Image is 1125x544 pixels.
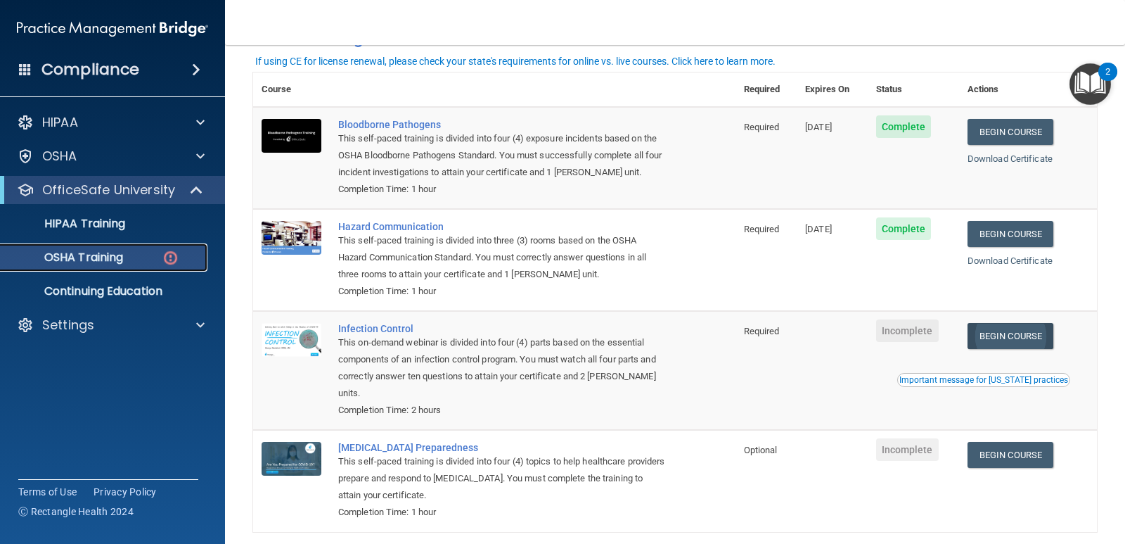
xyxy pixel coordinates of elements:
div: Completion Time: 1 hour [338,283,665,300]
a: Privacy Policy [94,485,157,499]
div: If using CE for license renewal, please check your state's requirements for online vs. live cours... [255,56,776,66]
p: Continuing Education [9,284,201,298]
th: Actions [959,72,1097,107]
div: This on-demand webinar is divided into four (4) parts based on the essential components of an inf... [338,334,665,402]
a: OSHA [17,148,205,165]
div: 2 [1105,72,1110,90]
span: [DATE] [805,224,832,234]
span: Complete [876,115,932,138]
img: danger-circle.6113f641.png [162,249,179,267]
p: OfficeSafe University [42,182,175,198]
div: This self-paced training is divided into three (3) rooms based on the OSHA Hazard Communication S... [338,232,665,283]
a: Download Certificate [967,153,1053,164]
span: Required [744,122,780,132]
span: Required [744,326,780,336]
div: This self-paced training is divided into four (4) topics to help healthcare providers prepare and... [338,453,665,504]
p: OSHA [42,148,77,165]
div: Completion Time: 2 hours [338,402,665,419]
span: Incomplete [876,438,939,461]
div: Completion Time: 1 hour [338,181,665,198]
p: HIPAA [42,114,78,131]
a: OfficeSafe University [17,182,204,198]
a: Settings [17,317,205,334]
div: This self-paced training is divided into four (4) exposure incidents based on the OSHA Bloodborne... [338,130,665,181]
img: PMB logo [17,15,208,43]
p: Settings [42,317,94,334]
div: Completion Time: 1 hour [338,504,665,521]
button: Read this if you are a dental practitioner in the state of CA [897,373,1070,387]
div: Important message for [US_STATE] practices [899,376,1068,384]
span: Incomplete [876,320,939,342]
p: HIPAA Training [9,217,125,231]
a: Bloodborne Pathogens [338,119,665,130]
button: If using CE for license renewal, please check your state's requirements for online vs. live cours... [253,54,778,68]
a: [MEDICAL_DATA] Preparedness [338,442,665,453]
span: [DATE] [805,122,832,132]
th: Status [868,72,959,107]
a: Begin Course [967,323,1053,349]
span: Optional [744,445,778,455]
a: Infection Control [338,323,665,334]
a: Hazard Communication [338,221,665,232]
th: Course [253,72,330,107]
a: Download Certificate [967,255,1053,266]
a: Begin Course [967,119,1053,145]
button: Open Resource Center, 2 new notifications [1069,63,1111,105]
span: Complete [876,217,932,240]
a: HIPAA [17,114,205,131]
h4: Compliance [41,60,139,80]
a: Terms of Use [18,485,77,499]
a: Begin Course [967,221,1053,247]
th: Required [735,72,797,107]
a: Begin Course [967,442,1053,468]
p: OSHA Training [9,251,123,265]
span: Required [744,224,780,234]
th: Expires On [797,72,867,107]
span: Ⓒ Rectangle Health 2024 [18,505,134,519]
